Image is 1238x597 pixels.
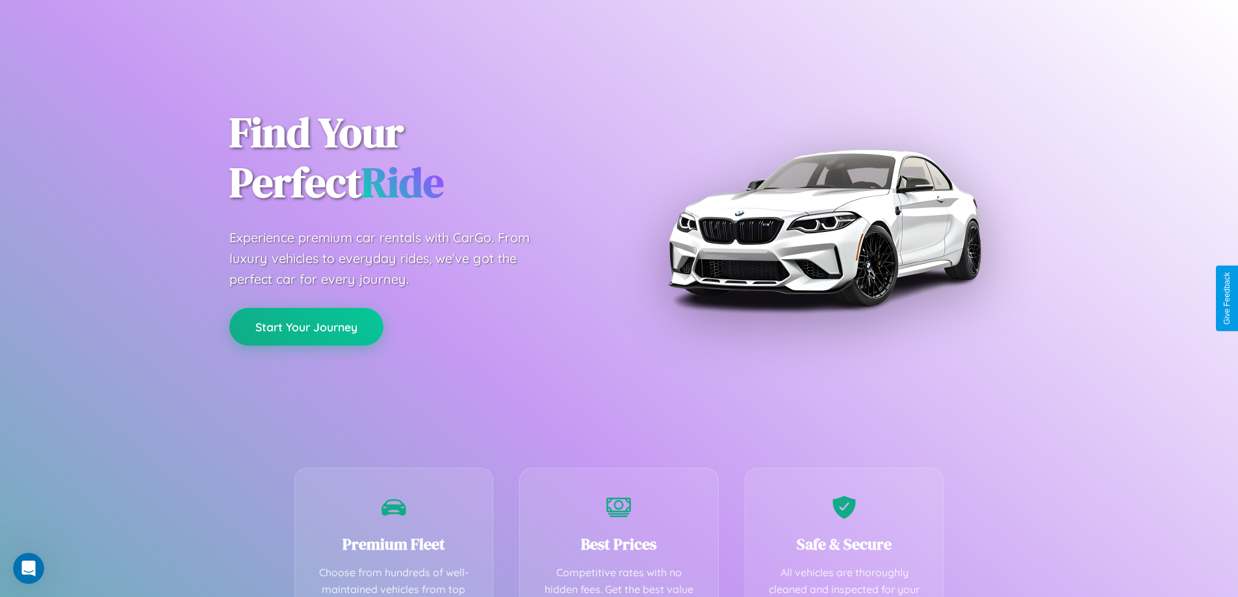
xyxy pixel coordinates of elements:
button: Start Your Journey [229,308,383,346]
iframe: Intercom live chat [13,553,44,584]
h3: Best Prices [539,533,699,555]
img: Premium BMW car rental vehicle [662,65,987,390]
p: Experience premium car rentals with CarGo. From luxury vehicles to everyday rides, we've got the ... [229,227,554,290]
h3: Premium Fleet [315,533,474,555]
div: Give Feedback [1222,272,1232,325]
h3: Safe & Secure [765,533,924,555]
span: Ride [361,154,444,210]
h1: Find Your Perfect [229,108,600,208]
